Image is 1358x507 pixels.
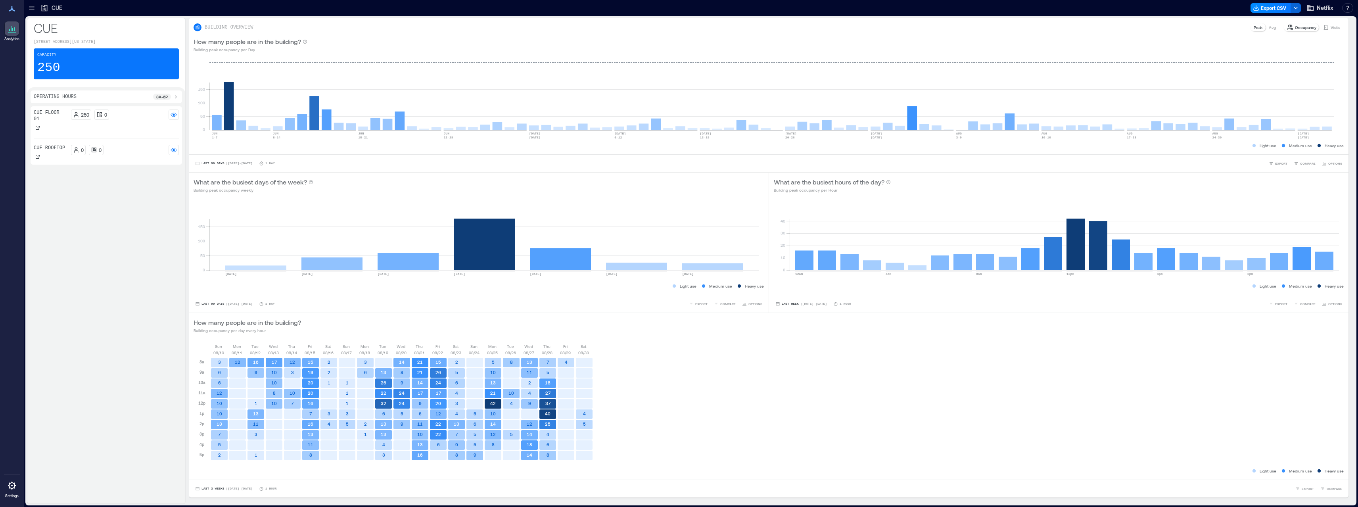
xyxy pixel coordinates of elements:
[364,421,367,426] text: 2
[712,300,737,308] button: COMPARE
[1042,136,1051,139] text: 10-16
[194,327,301,334] p: Building occupancy per day every hour
[379,343,386,350] p: Tue
[700,136,710,139] text: 13-19
[194,300,254,308] button: Last 90 Days |[DATE]-[DATE]
[1260,142,1276,149] p: Light use
[215,343,222,350] p: Sun
[581,343,586,350] p: Sat
[490,432,496,437] text: 12
[268,350,279,356] p: 08/13
[361,343,369,350] p: Mon
[437,442,440,447] text: 6
[200,114,205,119] tspan: 50
[474,421,476,426] text: 6
[273,136,280,139] text: 8-14
[253,359,259,365] text: 16
[745,283,764,289] p: Heavy use
[325,343,331,350] p: Sat
[563,343,568,350] p: Fri
[5,494,19,498] p: Settings
[444,132,450,135] text: JUN
[435,421,441,426] text: 22
[418,390,423,396] text: 17
[225,272,237,276] text: [DATE]
[253,411,259,416] text: 13
[680,283,696,289] p: Light use
[34,20,179,36] p: CUE
[200,253,205,258] tspan: 50
[203,127,205,132] tspan: 0
[454,421,459,426] text: 13
[455,390,458,396] text: 4
[194,318,301,327] p: How many people are in the building?
[528,401,531,406] text: 9
[37,60,60,76] p: 250
[346,421,349,426] text: 5
[198,379,205,386] p: 10a
[490,411,496,416] text: 10
[1267,159,1289,167] button: EXPORT
[271,401,277,406] text: 10
[399,390,405,396] text: 24
[453,343,458,350] p: Sat
[250,350,261,356] p: 08/12
[381,401,386,406] text: 32
[286,350,297,356] p: 08/14
[199,421,204,427] p: 2p
[194,46,307,53] p: Building peak occupancy per Day
[524,343,533,350] p: Wed
[527,432,532,437] text: 14
[401,380,403,385] text: 9
[198,400,205,406] p: 12p
[1212,136,1222,139] text: 24-30
[346,380,349,385] text: 1
[378,272,389,276] text: [DATE]
[401,421,403,426] text: 9
[1300,161,1316,166] span: COMPARE
[505,350,516,356] p: 08/26
[488,343,497,350] p: Mon
[34,145,65,151] p: CUE Rooftop
[218,432,221,437] text: 7
[785,132,797,135] text: [DATE]
[528,380,531,385] text: 2
[614,132,626,135] text: [DATE]
[271,380,277,385] text: 10
[1267,300,1289,308] button: EXPORT
[414,350,425,356] p: 08/21
[1042,132,1047,135] text: AUG
[364,359,367,365] text: 3
[695,302,708,306] span: EXPORT
[378,350,388,356] p: 08/19
[560,350,571,356] p: 08/29
[235,359,240,365] text: 12
[545,390,551,396] text: 27
[358,132,364,135] text: JUN
[490,421,496,426] text: 14
[381,390,386,396] text: 22
[1331,24,1340,31] p: Visits
[199,410,204,417] p: 1p
[785,136,795,139] text: 20-26
[218,380,221,385] text: 6
[435,380,441,385] text: 24
[1325,283,1344,289] p: Heavy use
[871,136,882,139] text: [DATE]
[709,283,732,289] p: Medium use
[1254,24,1262,31] p: Peak
[606,272,618,276] text: [DATE]
[956,132,962,135] text: AUG
[1328,161,1342,166] span: OPTIONS
[381,370,386,375] text: 13
[1127,136,1136,139] text: 17-23
[444,136,453,139] text: 22-28
[565,359,568,365] text: 4
[271,370,277,375] text: 10
[1327,486,1342,491] span: COMPARE
[288,343,295,350] p: Thu
[1247,272,1253,276] text: 8pm
[217,401,222,406] text: 10
[290,359,295,365] text: 12
[198,224,205,229] tspan: 150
